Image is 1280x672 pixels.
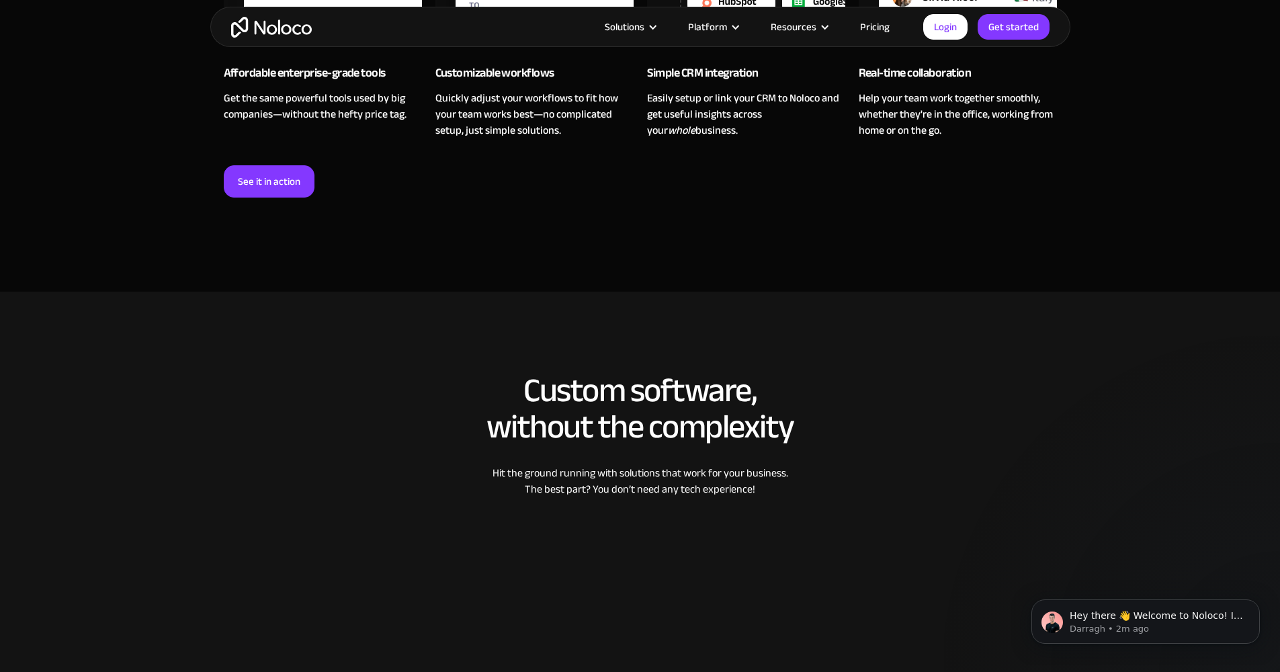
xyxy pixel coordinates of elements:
a: See it in action [224,165,314,198]
div: Platform [688,18,727,36]
a: Pricing [843,18,906,36]
strong: See it in action [238,173,300,190]
iframe: Intercom notifications message [1011,571,1280,665]
div: Customizable workflows [435,63,634,90]
a: home [231,17,312,38]
div: Affordable enterprise-grade tools [224,63,422,90]
div: Simple CRM integration [647,63,845,90]
div: Hit the ground running with solutions that work for your business. The best part? You don’t need ... [224,465,1057,497]
div: Solutions [605,18,644,36]
div: Help your team work together smoothly, whether they're in the office, working from home or on the... [859,90,1057,138]
div: Solutions [588,18,671,36]
div: Real-time collaboration [859,63,1057,90]
div: Resources [771,18,816,36]
a: Login [923,14,968,40]
div: Platform [671,18,754,36]
em: whole [668,120,695,140]
a: Get started [978,14,1050,40]
h2: Custom software, without the complexity [224,372,1057,445]
div: Easily setup or link your CRM to Noloco and get useful insights across your business. [647,90,845,138]
div: Resources [754,18,843,36]
div: Quickly adjust your workflows to fit how your team works best—no complicated setup, just simple s... [435,90,634,138]
div: Get the same powerful tools used by big companies—without the hefty price tag. [224,90,422,122]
